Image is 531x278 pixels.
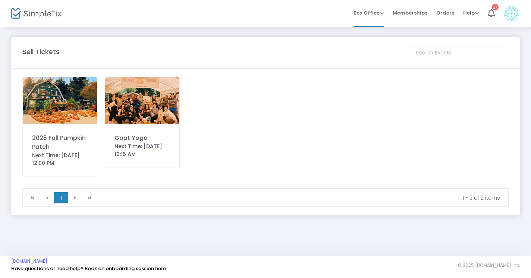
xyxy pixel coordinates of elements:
[23,188,508,189] div: Data table
[105,77,179,124] img: 51B03C9B-B81C-49E5-BA70-6DEFC7422713.JPG
[32,134,88,152] div: 2025 Fall Pumpkin Patch
[102,194,500,202] kendo-pager-info: 1 - 2 of 2 items
[23,77,97,124] img: 63887005576264818772849CA5-3623-4925-B3C8-075EE1689C68.jpg
[410,46,503,60] input: Search Events
[22,47,60,57] m-panel-title: Sell Tickets
[393,3,427,22] span: Memberships
[354,9,384,16] span: Box Office
[32,152,88,167] div: Next Time: [DATE] 12:00 PM
[11,258,47,264] a: [DOMAIN_NAME]
[436,3,454,22] span: Orders
[114,143,170,158] div: Next Time: [DATE] 10:15 AM
[114,134,170,143] div: Goat Yoga
[11,265,166,272] a: Have questions or need help? Book an onboarding session here
[463,9,479,16] span: Help
[54,192,68,203] span: Page 1
[492,4,499,10] div: 17
[458,262,520,268] span: © 2025 [DOMAIN_NAME] Inc.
